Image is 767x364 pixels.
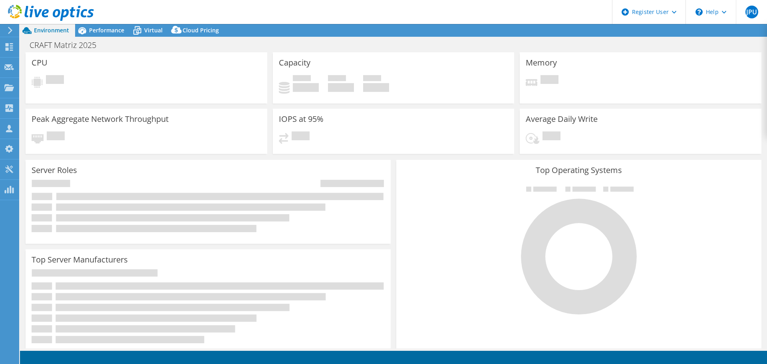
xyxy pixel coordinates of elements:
[32,255,128,264] h3: Top Server Manufacturers
[89,26,124,34] span: Performance
[526,115,598,123] h3: Average Daily Write
[183,26,219,34] span: Cloud Pricing
[363,83,389,92] h4: 0 GiB
[32,58,48,67] h3: CPU
[540,75,558,86] span: Pending
[745,6,758,18] span: JPU
[26,41,109,50] h1: CRAFT Matriz 2025
[695,8,703,16] svg: \n
[526,58,557,67] h3: Memory
[328,75,346,83] span: Free
[542,131,560,142] span: Pending
[144,26,163,34] span: Virtual
[32,166,77,175] h3: Server Roles
[47,131,65,142] span: Pending
[279,58,310,67] h3: Capacity
[293,75,311,83] span: Used
[363,75,381,83] span: Total
[292,131,310,142] span: Pending
[402,166,755,175] h3: Top Operating Systems
[46,75,64,86] span: Pending
[328,83,354,92] h4: 0 GiB
[34,26,69,34] span: Environment
[279,115,324,123] h3: IOPS at 95%
[293,83,319,92] h4: 0 GiB
[32,115,169,123] h3: Peak Aggregate Network Throughput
